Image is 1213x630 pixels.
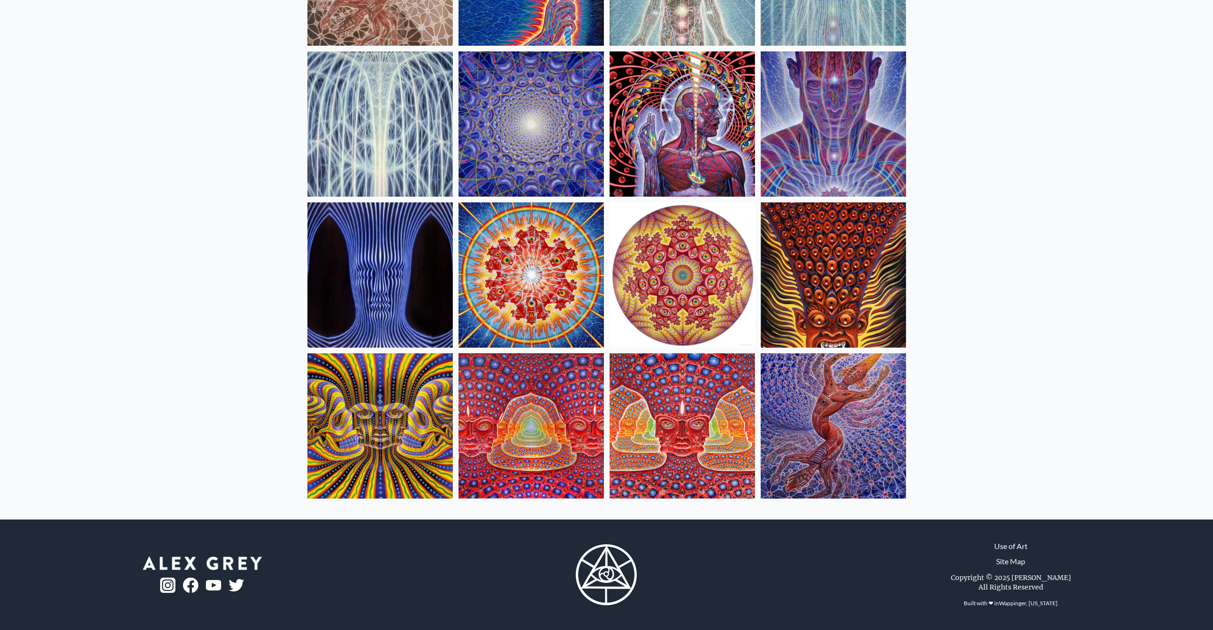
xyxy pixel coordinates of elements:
img: fb-logo.png [183,578,198,593]
img: ig-logo.png [160,578,175,593]
img: youtube-logo.png [206,580,221,591]
img: twitter-logo.png [229,579,244,591]
a: Site Map [996,556,1025,567]
div: All Rights Reserved [979,582,1043,592]
img: Mystic Eye, 2018, Alex Grey [761,51,906,197]
a: Wappinger, [US_STATE] [999,600,1058,607]
a: Use of Art [994,540,1028,552]
div: Copyright © 2025 [PERSON_NAME] [951,573,1071,582]
div: Built with ❤ in [960,596,1061,611]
